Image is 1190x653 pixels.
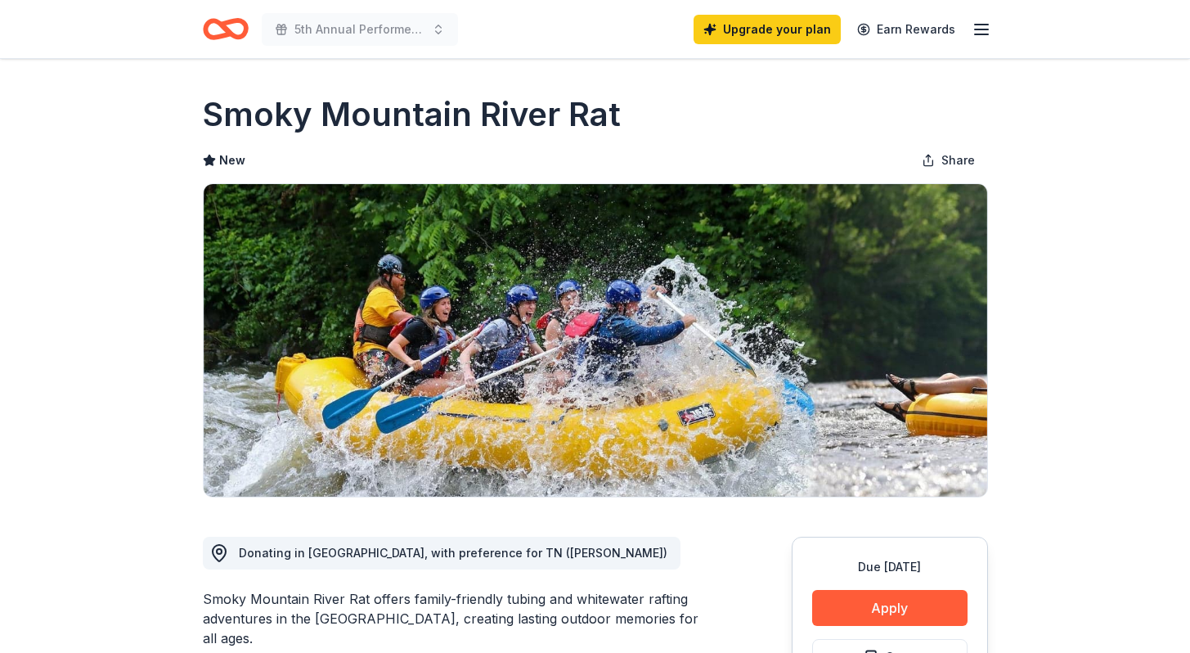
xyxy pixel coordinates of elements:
button: Apply [812,590,968,626]
h1: Smoky Mountain River Rat [203,92,621,137]
a: Home [203,10,249,48]
span: New [219,151,245,170]
span: 5th Annual Performers for Paws [294,20,425,39]
img: Image for Smoky Mountain River Rat [204,184,987,497]
div: Smoky Mountain River Rat offers family-friendly tubing and whitewater rafting adventures in the [... [203,589,713,648]
span: Share [941,151,975,170]
a: Earn Rewards [847,15,965,44]
span: Donating in [GEOGRAPHIC_DATA], with preference for TN ([PERSON_NAME]) [239,546,667,560]
button: Share [909,144,988,177]
div: Due [DATE] [812,557,968,577]
a: Upgrade your plan [694,15,841,44]
button: 5th Annual Performers for Paws [262,13,458,46]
